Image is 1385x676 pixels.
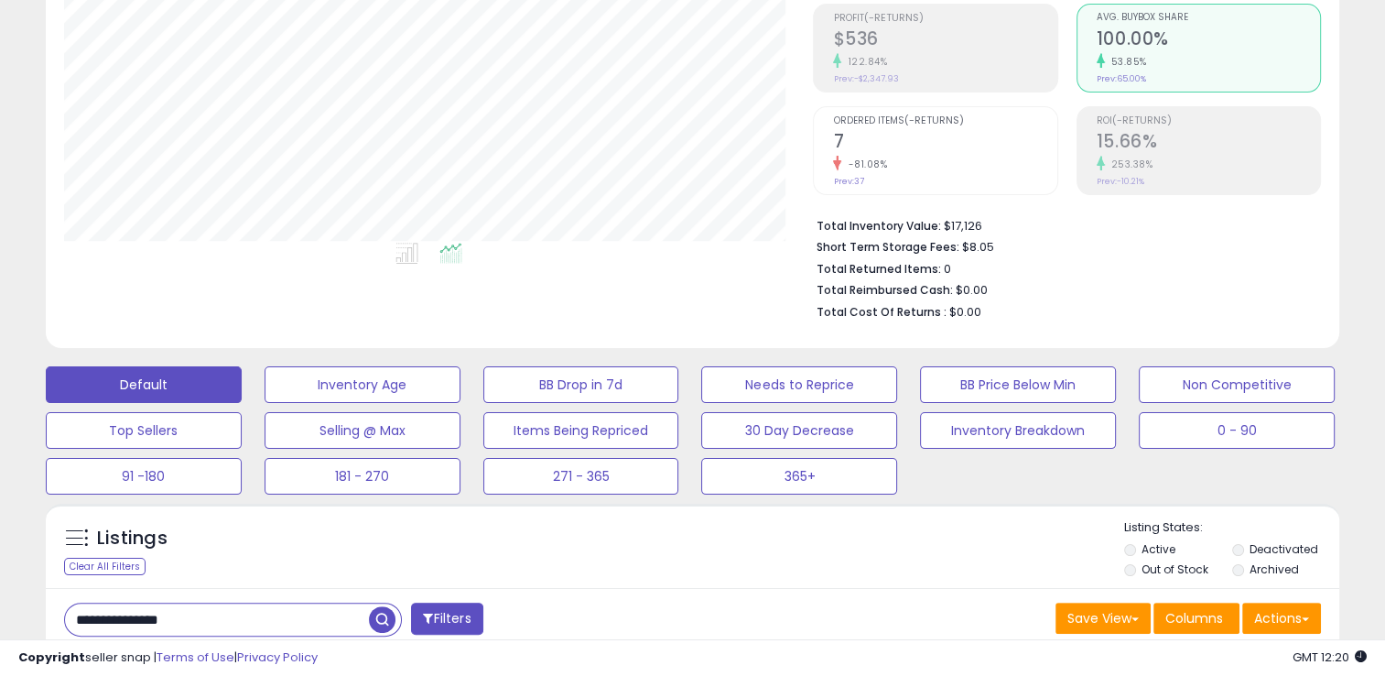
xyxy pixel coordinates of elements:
[46,412,242,449] button: Top Sellers
[1250,541,1318,557] label: Deactivated
[833,115,1056,125] span: Ordered Items
[483,366,679,403] button: BB Drop in 7d
[1097,73,1146,84] small: Prev: 65.00%
[97,526,168,551] h5: Listings
[816,261,940,277] b: Total Returned Items:
[1139,412,1335,449] button: 0 - 90
[948,303,980,321] span: $0.00
[265,458,460,495] button: 181 - 270
[157,649,234,666] a: Terms of Use
[816,218,940,234] b: Total Inventory Value:
[816,282,952,298] b: Total Reimbursed Cash:
[1139,366,1335,403] button: Non Competitive
[833,73,898,84] small: Prev: -$2,347.93
[483,458,679,495] button: 271 - 365
[1097,176,1144,187] small: Prev: -10.21%
[841,158,887,171] small: -81.08%
[1293,649,1367,666] span: 2025-10-6 12:20 GMT
[1112,115,1172,125] b: (-Returns)
[903,115,963,125] b: (-Returns)
[46,458,242,495] button: 91 -180
[943,260,950,278] span: 0
[1097,131,1320,156] h2: 15.66%
[1242,603,1321,634] button: Actions
[265,366,460,403] button: Inventory Age
[833,28,1056,53] h2: $536
[955,281,987,299] span: $0.00
[701,412,897,449] button: 30 Day Decrease
[1105,158,1153,171] small: 253.38%
[961,238,993,256] span: $8.05
[1105,55,1147,69] small: 53.85%
[1124,519,1339,537] p: Listing States:
[1097,28,1320,53] h2: 100.00%
[1097,115,1320,125] span: ROI
[64,558,146,575] div: Clear All Filters
[46,366,242,403] button: Default
[1142,541,1175,557] label: Active
[920,366,1116,403] button: BB Price Below Min
[18,649,318,667] div: seller snap | |
[833,176,863,187] small: Prev: 37
[863,13,923,23] b: (-Returns)
[237,649,318,666] a: Privacy Policy
[18,649,85,666] strong: Copyright
[483,412,679,449] button: Items Being Repriced
[816,213,1307,235] li: $17,126
[816,239,958,255] b: Short Term Storage Fees:
[920,412,1116,449] button: Inventory Breakdown
[833,13,1056,23] span: Profit
[1250,562,1299,577] label: Archived
[411,603,482,635] button: Filters
[816,304,946,320] b: Total Cost Of Returns :
[1142,562,1208,577] label: Out of Stock
[1153,603,1239,634] button: Columns
[1055,603,1151,634] button: Save View
[833,131,1056,156] h2: 7
[1165,609,1223,627] span: Columns
[265,412,460,449] button: Selling @ Max
[701,366,897,403] button: Needs to Reprice
[701,458,897,495] button: 365+
[1097,13,1320,23] span: Avg. Buybox Share
[841,55,887,69] small: 122.84%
